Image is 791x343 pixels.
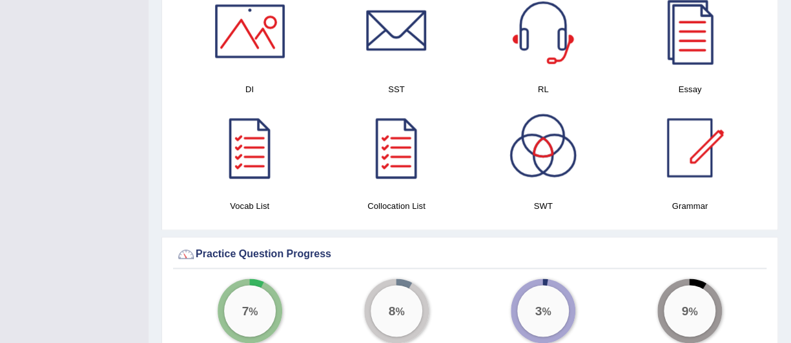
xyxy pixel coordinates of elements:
[329,199,463,213] h4: Collocation List
[664,285,715,337] div: %
[535,304,542,318] big: 3
[477,83,610,96] h4: RL
[183,83,316,96] h4: DI
[623,83,757,96] h4: Essay
[517,285,569,337] div: %
[224,285,276,337] div: %
[623,199,757,213] h4: Grammar
[371,285,422,337] div: %
[388,304,395,318] big: 8
[682,304,689,318] big: 9
[477,199,610,213] h4: SWT
[329,83,463,96] h4: SST
[183,199,316,213] h4: Vocab List
[241,304,249,318] big: 7
[176,244,763,264] div: Practice Question Progress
